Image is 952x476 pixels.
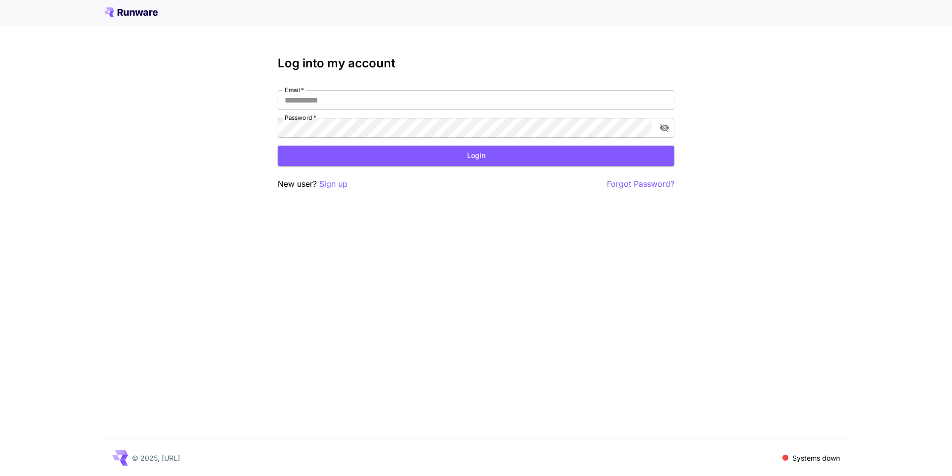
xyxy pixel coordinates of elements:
button: Login [278,146,674,166]
label: Email [285,86,304,94]
label: Password [285,113,316,122]
button: toggle password visibility [655,119,673,137]
button: Sign up [319,178,348,190]
h3: Log into my account [278,56,674,70]
button: Forgot Password? [607,178,674,190]
p: © 2025, [URL] [132,453,180,463]
p: Systems down [792,453,840,463]
p: New user? [278,178,348,190]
